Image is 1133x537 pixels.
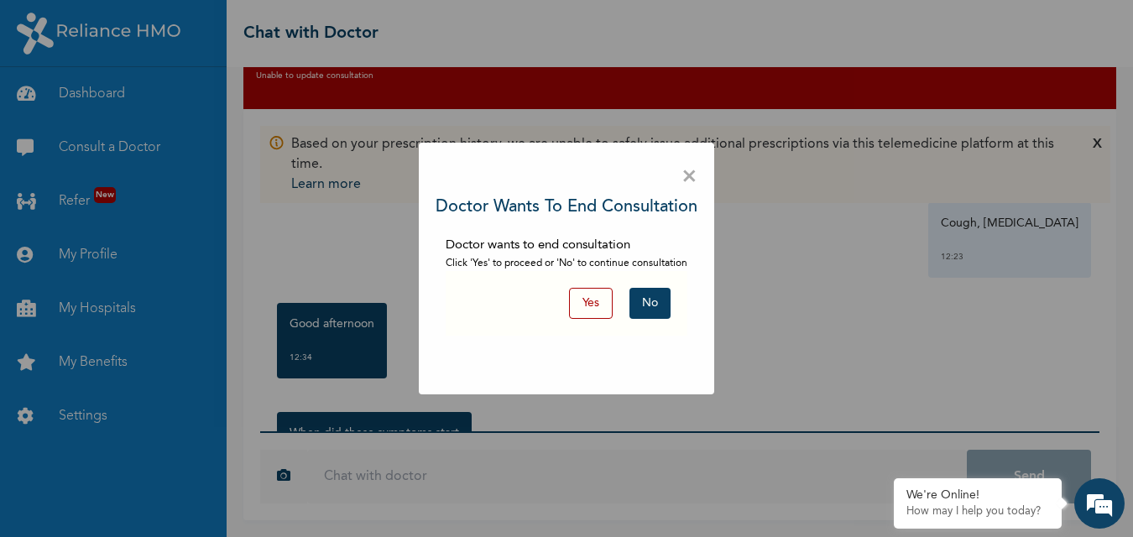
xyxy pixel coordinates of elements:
[629,288,671,319] button: No
[31,84,68,126] img: d_794563401_company_1708531726252_794563401
[436,195,697,220] h3: Doctor wants to end consultation
[275,8,316,49] div: Minimize live chat window
[906,488,1049,503] div: We're Online!
[97,178,232,347] span: We're online!
[8,391,320,450] textarea: Type your message and hit 'Enter'
[8,479,164,491] span: Conversation
[164,450,321,502] div: FAQs
[681,159,697,195] span: ×
[569,288,613,319] button: Yes
[906,505,1049,519] p: How may I help you today?
[446,237,687,256] p: Doctor wants to end consultation
[87,94,282,116] div: Chat with us now
[446,256,687,271] p: Click 'Yes' to proceed or 'No' to continue consultation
